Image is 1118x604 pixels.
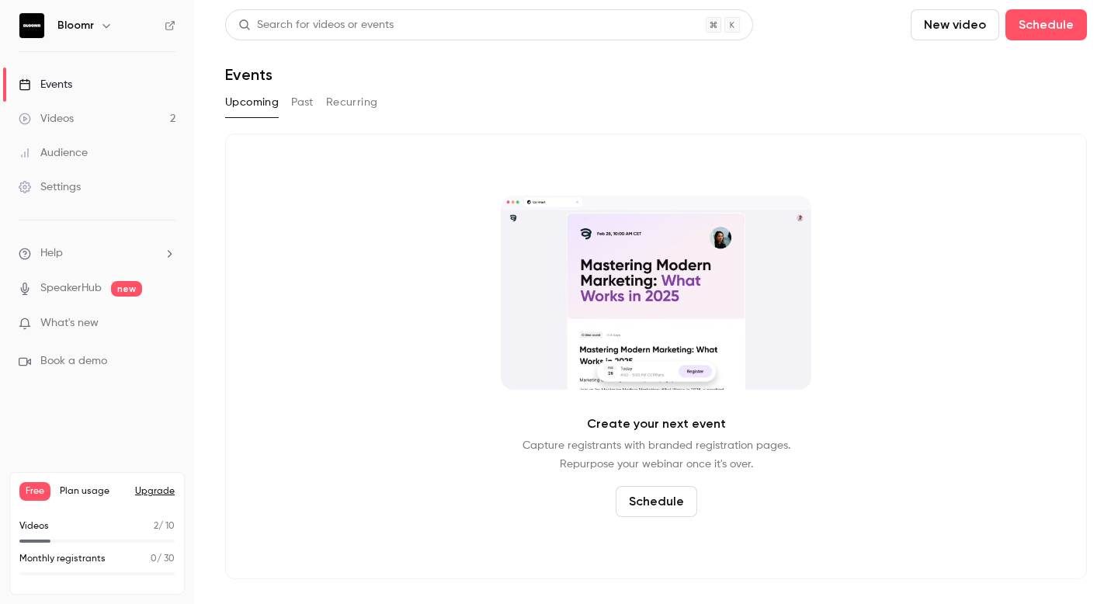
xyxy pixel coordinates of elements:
p: / 30 [151,552,175,566]
span: Plan usage [60,485,126,498]
div: Settings [19,179,81,195]
button: Schedule [1005,9,1087,40]
span: 2 [154,522,158,531]
a: SpeakerHub [40,280,102,297]
button: Past [291,90,314,115]
p: Create your next event [587,415,726,433]
h1: Events [225,65,273,84]
img: Bloomr [19,13,44,38]
button: Schedule [616,486,697,517]
div: Audience [19,145,88,161]
span: What's new [40,315,99,332]
button: Recurring [326,90,378,115]
span: Free [19,482,50,501]
p: Videos [19,519,49,533]
span: 0 [151,554,157,564]
button: Upcoming [225,90,279,115]
div: Search for videos or events [238,17,394,33]
button: Upgrade [135,485,175,498]
span: Book a demo [40,353,107,370]
h6: Bloomr [57,18,94,33]
li: help-dropdown-opener [19,245,175,262]
span: new [111,281,142,297]
p: / 10 [154,519,175,533]
div: Events [19,77,72,92]
div: Videos [19,111,74,127]
p: Capture registrants with branded registration pages. Repurpose your webinar once it's over. [523,436,790,474]
button: New video [911,9,999,40]
p: Monthly registrants [19,552,106,566]
span: Help [40,245,63,262]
